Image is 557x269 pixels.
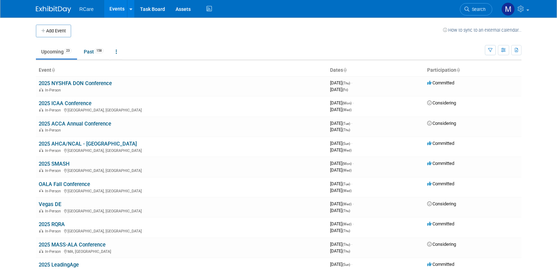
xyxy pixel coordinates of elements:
span: 158 [94,48,104,53]
a: Upcoming23 [36,45,77,58]
div: MA, [GEOGRAPHIC_DATA] [39,248,324,254]
a: Search [460,3,492,15]
span: (Wed) [342,108,352,112]
span: [DATE] [330,100,354,105]
span: [DATE] [330,107,352,112]
span: (Wed) [342,168,352,172]
span: [DATE] [330,262,352,267]
a: 2025 LeadingAge [39,262,79,268]
a: 2025 RQRA [39,221,65,228]
span: In-Person [45,168,63,173]
span: - [351,121,352,126]
img: In-Person Event [39,249,43,253]
a: Sort by Participation Type [456,67,460,73]
a: 2025 AHCA/NCAL - [GEOGRAPHIC_DATA] [39,141,137,147]
img: In-Person Event [39,88,43,91]
a: Past158 [78,45,109,58]
span: [DATE] [330,161,354,166]
div: [GEOGRAPHIC_DATA], [GEOGRAPHIC_DATA] [39,147,324,153]
span: [DATE] [330,147,352,153]
a: Sort by Start Date [343,67,347,73]
span: - [353,201,354,206]
span: - [353,161,354,166]
span: [DATE] [330,208,350,213]
span: In-Person [45,108,63,113]
span: Search [469,7,486,12]
button: Add Event [36,25,71,37]
span: In-Person [45,209,63,213]
span: [DATE] [330,188,352,193]
span: [DATE] [330,167,352,173]
span: [DATE] [330,248,350,254]
a: How to sync to an external calendar... [443,27,521,33]
span: In-Person [45,148,63,153]
span: - [351,242,352,247]
span: Committed [427,262,454,267]
span: (Sun) [342,263,350,267]
span: Considering [427,100,456,105]
span: Committed [427,221,454,226]
span: [DATE] [330,80,352,85]
img: maxim kowal [501,2,515,16]
div: [GEOGRAPHIC_DATA], [GEOGRAPHIC_DATA] [39,167,324,173]
span: (Thu) [342,209,350,213]
span: - [353,100,354,105]
span: (Mon) [342,101,352,105]
span: (Wed) [342,202,352,206]
a: Sort by Event Name [51,67,55,73]
a: 2025 MASS-ALA Conference [39,242,106,248]
img: In-Person Event [39,108,43,111]
span: (Thu) [342,81,350,85]
th: Event [36,64,327,76]
span: (Wed) [342,222,352,226]
span: (Wed) [342,148,352,152]
span: (Thu) [342,128,350,132]
span: (Mon) [342,162,352,166]
span: [DATE] [330,127,350,132]
img: In-Person Event [39,189,43,192]
span: [DATE] [330,228,350,233]
span: - [351,181,352,186]
th: Dates [327,64,424,76]
img: In-Person Event [39,128,43,132]
span: Committed [427,181,454,186]
span: In-Person [45,88,63,92]
span: (Thu) [342,243,350,246]
img: In-Person Event [39,229,43,232]
a: 2025 SMASH [39,161,70,167]
span: - [351,141,352,146]
span: Committed [427,161,454,166]
span: [DATE] [330,242,352,247]
span: In-Person [45,249,63,254]
span: - [351,262,352,267]
span: [DATE] [330,87,348,92]
div: [GEOGRAPHIC_DATA], [GEOGRAPHIC_DATA] [39,188,324,193]
span: (Sun) [342,142,350,146]
span: [DATE] [330,181,352,186]
span: - [351,80,352,85]
span: - [353,221,354,226]
a: 2025 ACCA Annual Conference [39,121,111,127]
span: Considering [427,242,456,247]
a: Vegas DE [39,201,61,207]
span: In-Person [45,128,63,133]
th: Participation [424,64,521,76]
span: (Tue) [342,182,350,186]
span: Considering [427,121,456,126]
span: [DATE] [330,121,352,126]
span: [DATE] [330,201,354,206]
div: [GEOGRAPHIC_DATA], [GEOGRAPHIC_DATA] [39,228,324,233]
a: 2025 NYSHFA DON Conference [39,80,112,87]
img: In-Person Event [39,209,43,212]
span: (Wed) [342,189,352,193]
img: ExhibitDay [36,6,71,13]
img: In-Person Event [39,168,43,172]
span: Considering [427,201,456,206]
span: (Fri) [342,88,348,92]
span: Committed [427,80,454,85]
span: (Thu) [342,249,350,253]
span: In-Person [45,189,63,193]
span: (Thu) [342,229,350,233]
span: Committed [427,141,454,146]
span: 23 [64,48,72,53]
